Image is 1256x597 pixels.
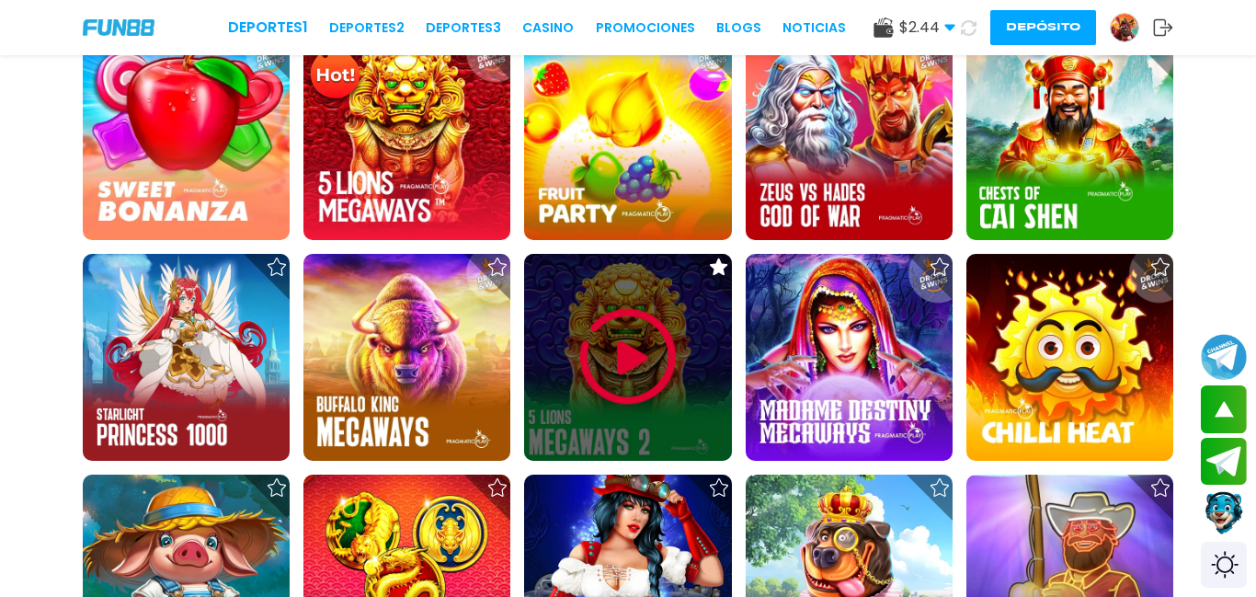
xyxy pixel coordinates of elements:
[1110,13,1153,42] a: Avatar
[228,17,308,39] a: Deportes1
[573,302,683,412] img: Play Game
[716,18,761,38] a: BLOGS
[83,33,290,240] img: Sweet Bonanza
[596,18,695,38] a: Promociones
[303,33,510,240] img: 5 Lions Megaways
[305,35,365,107] img: Hot
[966,254,1173,461] img: Chilli Heat
[1201,542,1247,588] div: Switch theme
[899,17,955,39] span: $ 2.44
[746,33,953,240] img: Zeus vs Hades - Gods of War
[426,18,501,38] a: Deportes3
[303,254,510,461] img: Buffalo King Megaways
[782,18,846,38] a: NOTICIAS
[1201,489,1247,537] button: Contact customer service
[1111,14,1138,41] img: Avatar
[966,33,1173,240] img: Chests of Cai Shen
[990,10,1096,45] button: Depósito
[83,254,290,461] img: Starlight Princess 1000
[746,254,953,461] img: Madame Destiny Megaways
[1201,333,1247,381] button: Join telegram channel
[522,18,574,38] a: CASINO
[329,18,405,38] a: Deportes2
[1201,438,1247,486] button: Join telegram
[1201,385,1247,433] button: scroll up
[83,19,154,35] img: Company Logo
[524,33,731,240] img: Fruit Party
